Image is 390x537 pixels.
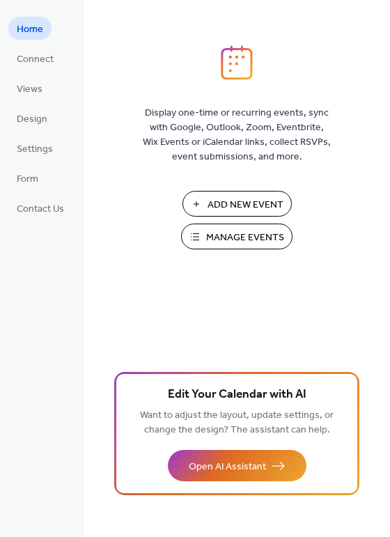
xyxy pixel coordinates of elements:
[181,224,292,249] button: Manage Events
[17,22,43,37] span: Home
[182,191,292,217] button: Add New Event
[8,17,52,40] a: Home
[17,112,47,127] span: Design
[168,450,306,481] button: Open AI Assistant
[8,196,72,219] a: Contact Us
[17,82,42,97] span: Views
[17,142,53,157] span: Settings
[8,137,61,159] a: Settings
[17,172,38,187] span: Form
[8,47,62,70] a: Connect
[208,198,283,212] span: Add New Event
[168,385,306,405] span: Edit Your Calendar with AI
[8,107,56,130] a: Design
[221,45,253,80] img: logo_icon.svg
[206,231,284,245] span: Manage Events
[17,202,64,217] span: Contact Us
[143,106,331,164] span: Display one-time or recurring events, sync with Google, Outlook, Zoom, Eventbrite, Wix Events or ...
[8,77,51,100] a: Views
[17,52,54,67] span: Connect
[140,406,334,439] span: Want to adjust the layout, update settings, or change the design? The assistant can help.
[189,460,266,474] span: Open AI Assistant
[8,166,47,189] a: Form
